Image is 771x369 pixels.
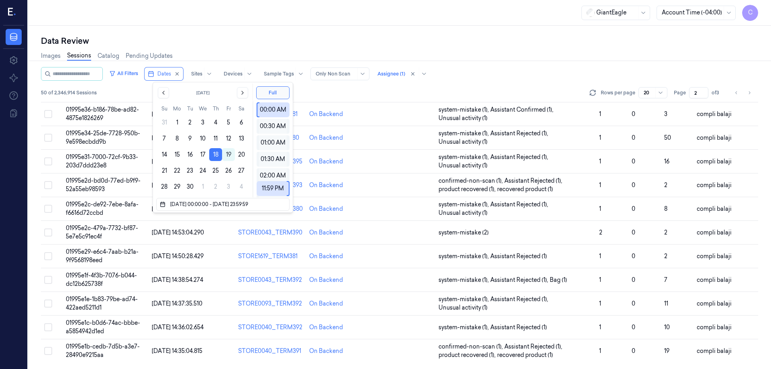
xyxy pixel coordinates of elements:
button: Wednesday, September 24th, 2025 [196,164,209,177]
span: system-mistake (1) , [439,129,490,138]
span: Assistant Confirmed (1) , [490,106,555,114]
span: 10 [664,324,670,331]
div: STORE0043_TERM392 [238,276,303,284]
span: compli balaji [697,253,732,260]
span: 1 [599,110,601,118]
span: 19 [664,347,669,355]
button: Select row [44,205,52,213]
button: Go to the Next Month [237,87,248,98]
span: [DATE] 14:50:28.429 [152,253,204,260]
span: 2 [664,229,667,236]
div: On Backend [309,347,343,355]
span: 1 [599,276,601,283]
span: Assistant Rejected (1) , [504,177,564,185]
span: [DATE] 14:54:39.894 [152,181,203,189]
button: Select row [44,276,52,284]
button: Saturday, September 6th, 2025 [235,116,248,129]
button: Select row [44,157,52,165]
span: 0 [632,300,635,307]
button: Go to next page [744,87,755,98]
span: 0 [632,324,635,331]
span: 1 [599,324,601,331]
div: Data Review [41,35,758,47]
button: Monday, September 29th, 2025 [171,180,184,193]
span: 01995e1c-b0d6-74ac-bbbe-a5854942d1ed [66,319,140,335]
span: 01995e29-e6c4-7aab-b21a-9f9568198eed [66,248,139,264]
span: Assistant Rejected (1) , [490,295,550,304]
span: system-mistake (1) , [439,153,490,161]
span: 1 [599,205,601,212]
button: Sunday, September 28th, 2025 [158,180,171,193]
span: compli balaji [697,205,732,212]
span: Unusual activity (1) [439,138,487,146]
table: September 2025 [158,105,248,193]
div: On Backend [309,252,343,261]
button: Select row [44,134,52,142]
span: [DATE] 14:37:35.510 [152,300,202,307]
th: Friday [222,105,235,113]
span: compli balaji [697,229,732,236]
span: 01995e1b-cedb-7d5b-a3e7-28490e9215aa [66,343,140,359]
span: Page [674,89,686,96]
div: 01:30 AM [259,152,287,167]
button: All Filters [106,67,141,80]
span: [DATE] 14:53:42.946 [152,205,203,212]
span: 1 [599,181,601,189]
span: recovered product (1) [497,185,553,194]
span: 0 [632,181,635,189]
span: system-mistake (1) , [439,106,490,114]
button: Thursday, September 11th, 2025 [209,132,222,145]
span: [DATE] 15:04:26.762 [152,110,204,118]
div: 01:00 AM [259,135,287,150]
span: 0 [632,134,635,141]
button: Friday, October 3rd, 2025 [222,180,235,193]
span: Unusual activity (1) [439,161,487,170]
button: Wednesday, September 17th, 2025 [196,148,209,161]
span: 1 [599,253,601,260]
th: Sunday [158,105,171,113]
span: Assistant Rejected (1) [490,252,547,261]
button: Tuesday, September 23rd, 2025 [184,164,196,177]
th: Monday [171,105,184,113]
div: STORE0093_TERM392 [238,300,303,308]
div: On Backend [309,228,343,237]
span: Assistant Rejected (1) , [490,276,550,284]
span: [DATE] 14:36:02.654 [152,324,204,331]
button: C [742,5,758,21]
div: On Backend [309,181,343,190]
button: Wednesday, October 1st, 2025 [196,180,209,193]
span: 50 [664,134,671,141]
span: Unusual activity (1) [439,114,487,122]
span: compli balaji [697,347,732,355]
div: STORE0043_TERM390 [238,228,303,237]
span: system-mistake (1) , [439,252,490,261]
span: 01995e2c-de92-7ebe-8afa-f6616d72ccbd [66,201,139,216]
th: Thursday [209,105,222,113]
span: Unusual activity (1) [439,209,487,217]
span: 0 [632,253,635,260]
div: STORE1619_TERM381 [238,252,303,261]
span: Dates [157,70,171,77]
span: 0 [632,347,635,355]
span: system-mistake (2) [439,228,489,237]
button: Friday, September 26th, 2025 [222,164,235,177]
span: [DATE] 14:38:54.274 [152,276,203,283]
button: Select row [44,110,52,118]
span: compli balaji [697,110,732,118]
div: On Backend [309,323,343,332]
span: 01995e34-25de-7728-950b-9e598ecbdd9b [66,130,140,145]
a: Catalog [98,52,119,60]
span: 2 [664,181,667,189]
button: Saturday, September 20th, 2025 [235,148,248,161]
span: Bag (1) [550,276,567,284]
span: confirmed-non-scan (1) , [439,342,504,351]
span: system-mistake (1) , [439,200,490,209]
th: Saturday [235,105,248,113]
span: 01995e1f-4f3b-7076-b044-dc12b625738f [66,272,137,287]
button: Thursday, September 4th, 2025 [209,116,222,129]
span: 2 [664,253,667,260]
div: STORE0040_TERM391 [238,347,303,355]
button: Tuesday, September 16th, 2025 [184,148,196,161]
th: Wednesday [196,105,209,113]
